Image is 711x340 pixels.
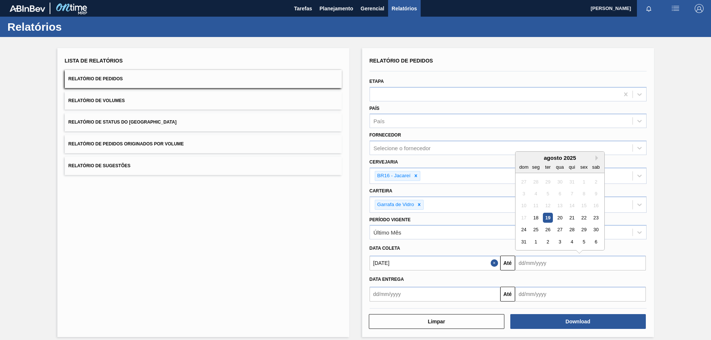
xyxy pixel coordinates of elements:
input: dd/mm/yyyy [515,287,646,302]
div: Choose sexta-feira, 29 de agosto de 2025 [579,225,589,235]
div: Choose quinta-feira, 28 de agosto de 2025 [567,225,577,235]
span: Relatório de Volumes [69,98,125,103]
label: Período Vigente [370,217,411,222]
div: Not available segunda-feira, 4 de agosto de 2025 [531,189,541,199]
div: dom [519,162,529,172]
div: Choose terça-feira, 2 de setembro de 2025 [543,237,553,247]
button: Até [500,256,515,270]
input: dd/mm/yyyy [370,287,500,302]
img: userActions [671,4,680,13]
span: Relatório de Pedidos [69,76,123,81]
button: Relatório de Pedidos Originados por Volume [65,135,342,153]
label: País [370,106,380,111]
div: Choose sábado, 23 de agosto de 2025 [591,213,601,223]
span: Data coleta [370,246,400,251]
div: Not available domingo, 3 de agosto de 2025 [519,189,529,199]
div: Choose quarta-feira, 27 de agosto de 2025 [555,225,565,235]
div: Choose domingo, 31 de agosto de 2025 [519,237,529,247]
div: ter [543,162,553,172]
div: Not available domingo, 27 de julho de 2025 [519,177,529,187]
div: Not available domingo, 17 de agosto de 2025 [519,213,529,223]
label: Carteira [370,188,393,193]
div: agosto 2025 [515,155,604,161]
div: Not available sexta-feira, 1 de agosto de 2025 [579,177,589,187]
div: Choose sexta-feira, 5 de setembro de 2025 [579,237,589,247]
span: Relatório de Sugestões [69,163,131,168]
div: Choose sexta-feira, 22 de agosto de 2025 [579,213,589,223]
button: Relatório de Volumes [65,92,342,110]
div: Choose segunda-feira, 25 de agosto de 2025 [531,225,541,235]
div: Not available quarta-feira, 13 de agosto de 2025 [555,201,565,211]
div: Not available quarta-feira, 6 de agosto de 2025 [555,189,565,199]
div: Not available terça-feira, 5 de agosto de 2025 [543,189,553,199]
div: Último Mês [374,229,401,236]
span: Tarefas [294,4,312,13]
button: Next Month [595,155,601,161]
button: Limpar [369,314,504,329]
div: qui [567,162,577,172]
button: Relatório de Pedidos [65,70,342,88]
div: Not available quinta-feira, 31 de julho de 2025 [567,177,577,187]
div: Choose terça-feira, 19 de agosto de 2025 [543,213,553,223]
button: Até [500,287,515,302]
div: Not available terça-feira, 29 de julho de 2025 [543,177,553,187]
div: Not available sábado, 2 de agosto de 2025 [591,177,601,187]
div: seg [531,162,541,172]
span: Relatório de Pedidos Originados por Volume [69,141,184,147]
div: Choose terça-feira, 26 de agosto de 2025 [543,225,553,235]
span: Relatórios [392,4,417,13]
div: Choose sábado, 6 de setembro de 2025 [591,237,601,247]
div: sab [591,162,601,172]
div: Not available sábado, 16 de agosto de 2025 [591,201,601,211]
div: Choose quarta-feira, 3 de setembro de 2025 [555,237,565,247]
div: month 2025-08 [518,176,602,248]
div: qua [555,162,565,172]
div: sex [579,162,589,172]
div: Choose segunda-feira, 1 de setembro de 2025 [531,237,541,247]
span: Relatório de Status do [GEOGRAPHIC_DATA] [69,119,177,125]
span: Gerencial [361,4,384,13]
div: Choose sábado, 30 de agosto de 2025 [591,225,601,235]
div: Choose segunda-feira, 18 de agosto de 2025 [531,213,541,223]
div: Not available quarta-feira, 30 de julho de 2025 [555,177,565,187]
div: Selecione o fornecedor [374,145,431,151]
input: dd/mm/yyyy [370,256,500,270]
button: Relatório de Status do [GEOGRAPHIC_DATA] [65,113,342,131]
div: Choose quarta-feira, 20 de agosto de 2025 [555,213,565,223]
div: Not available sexta-feira, 15 de agosto de 2025 [579,201,589,211]
label: Cervejaria [370,159,398,165]
img: TNhmsLtSVTkK8tSr43FrP2fwEKptu5GPRR3wAAAABJRU5ErkJggg== [10,5,45,12]
div: Garrafa de Vidro [375,200,415,209]
div: Not available quinta-feira, 14 de agosto de 2025 [567,201,577,211]
span: Data entrega [370,277,404,282]
div: Not available segunda-feira, 11 de agosto de 2025 [531,201,541,211]
span: Relatório de Pedidos [370,58,433,64]
div: País [374,118,385,124]
button: Close [491,256,500,270]
label: Etapa [370,79,384,84]
button: Relatório de Sugestões [65,157,342,175]
div: BR16 - Jacareí [375,171,412,181]
button: Notificações [637,3,661,14]
div: Not available domingo, 10 de agosto de 2025 [519,201,529,211]
div: Not available sábado, 9 de agosto de 2025 [591,189,601,199]
span: Lista de Relatórios [65,58,123,64]
div: Not available segunda-feira, 28 de julho de 2025 [531,177,541,187]
h1: Relatórios [7,23,139,31]
input: dd/mm/yyyy [515,256,646,270]
span: Planejamento [320,4,353,13]
div: Not available sexta-feira, 8 de agosto de 2025 [579,189,589,199]
div: Choose quinta-feira, 21 de agosto de 2025 [567,213,577,223]
div: Not available quinta-feira, 7 de agosto de 2025 [567,189,577,199]
div: Choose quinta-feira, 4 de setembro de 2025 [567,237,577,247]
div: Not available terça-feira, 12 de agosto de 2025 [543,201,553,211]
button: Download [510,314,646,329]
img: Logout [695,4,704,13]
label: Fornecedor [370,132,401,138]
div: Choose domingo, 24 de agosto de 2025 [519,225,529,235]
